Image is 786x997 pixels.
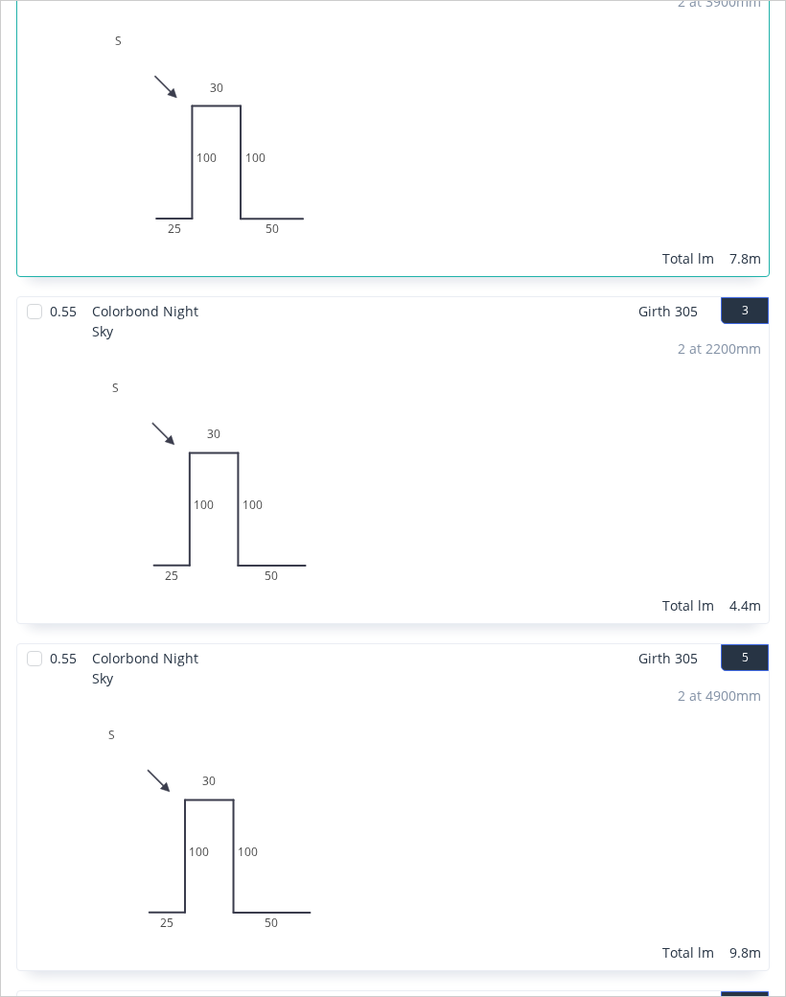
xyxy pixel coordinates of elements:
span: Colorbond Night Sky [84,297,219,331]
button: 3 [721,297,769,324]
span: Girth 305 [638,297,698,325]
button: 5 [721,644,769,671]
div: 4.4m [729,595,761,615]
div: Total lm [662,248,714,268]
div: 7.8m [729,248,761,268]
div: Total lm [662,595,714,615]
div: S2510030100502 at 2200mmTotal lm4.4m [17,331,769,623]
div: S2510030100502 at 4900mmTotal lm9.8m [17,678,769,970]
span: 0.55 [42,644,84,678]
div: 2 at 4900mm [678,685,761,706]
span: Girth 305 [638,644,698,672]
div: Total lm [662,942,714,962]
span: 0.55 [42,297,84,331]
span: Colorbond Night Sky [84,644,219,678]
div: 9.8m [729,942,761,962]
div: 2 at 2200mm [678,338,761,359]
